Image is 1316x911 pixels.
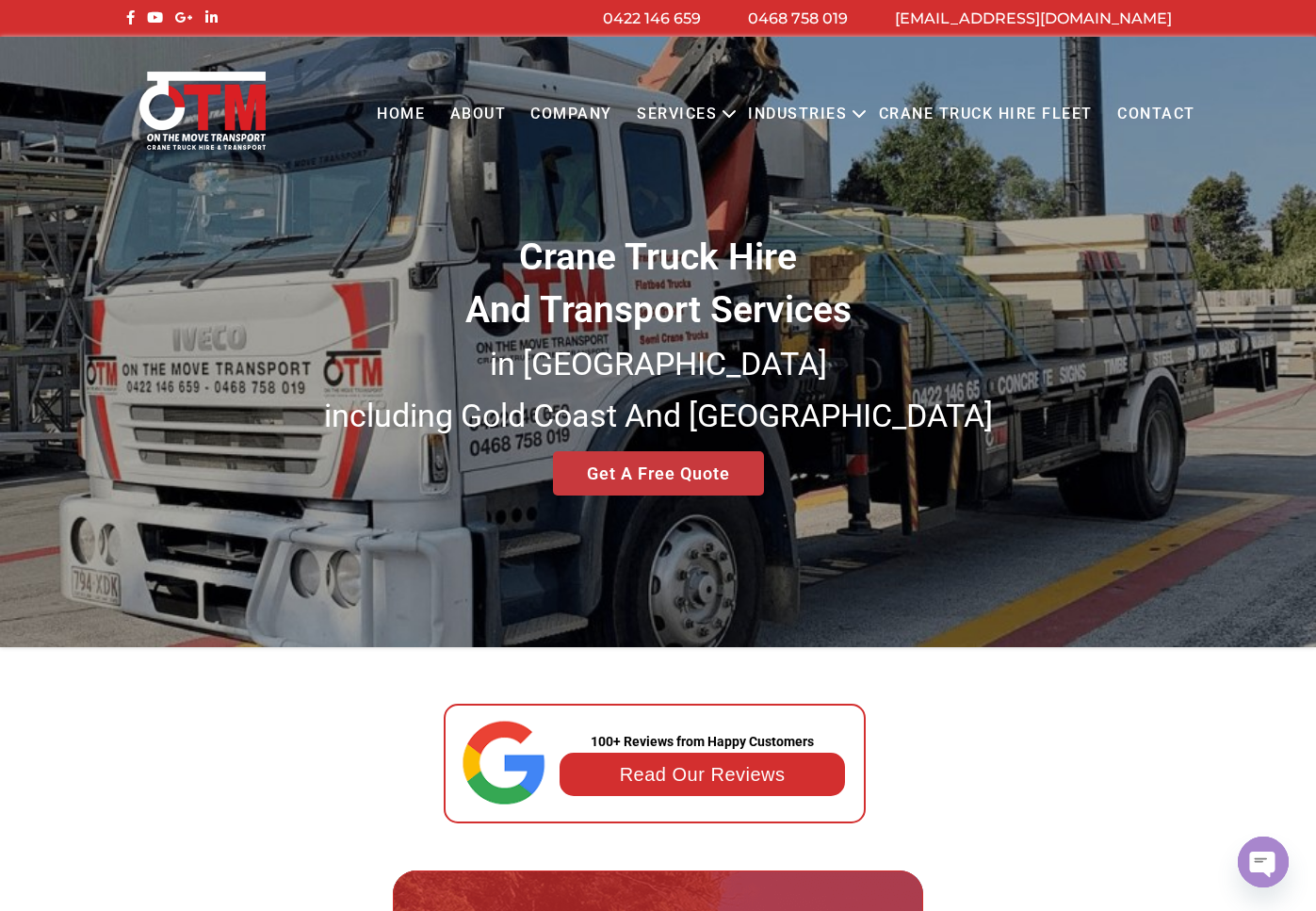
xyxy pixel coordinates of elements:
[591,734,814,749] strong: 100+ Reviews from Happy Customers
[324,345,993,435] small: in [GEOGRAPHIC_DATA] including Gold Coast And [GEOGRAPHIC_DATA]
[1105,89,1208,140] a: Contact
[437,89,518,140] a: About
[748,9,848,27] a: 0468 758 019
[365,89,437,140] a: Home
[895,9,1172,27] a: [EMAIL_ADDRESS][DOMAIN_NAME]
[625,89,729,140] a: Services
[603,9,701,27] a: 0422 146 659
[620,764,786,785] a: Read Our Reviews
[553,451,764,496] a: Get A Free Quote
[518,89,625,140] a: COMPANY
[736,89,859,140] a: Industries
[866,89,1104,140] a: Crane Truck Hire Fleet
